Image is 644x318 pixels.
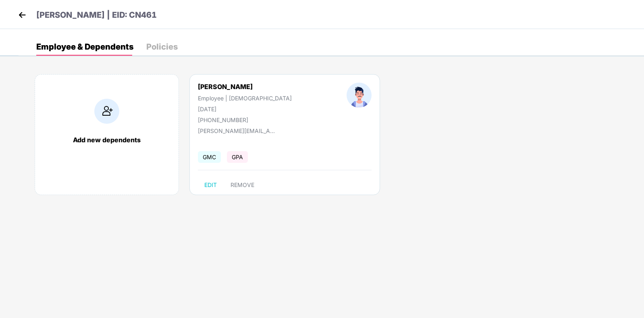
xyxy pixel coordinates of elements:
button: REMOVE [224,179,261,191]
span: EDIT [204,182,217,188]
span: GPA [227,151,248,163]
div: Employee | [DEMOGRAPHIC_DATA] [198,95,292,102]
div: Add new dependents [43,136,170,144]
img: profileImage [347,83,372,108]
div: Policies [146,43,178,51]
span: REMOVE [231,182,254,188]
img: back [16,9,28,21]
div: [PERSON_NAME] [198,83,292,91]
span: GMC [198,151,221,163]
p: [PERSON_NAME] | EID: CN461 [36,9,157,21]
button: EDIT [198,179,223,191]
div: Employee & Dependents [36,43,133,51]
div: [DATE] [198,106,292,112]
div: [PERSON_NAME][EMAIL_ADDRESS][PERSON_NAME][DOMAIN_NAME] [198,127,278,134]
img: addIcon [94,99,119,124]
div: [PHONE_NUMBER] [198,116,292,123]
